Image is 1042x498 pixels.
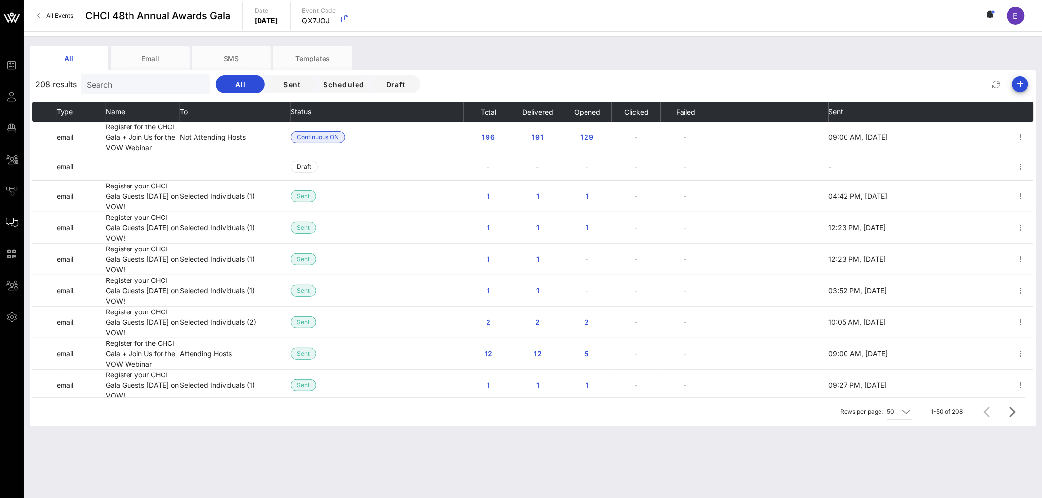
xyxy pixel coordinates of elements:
span: 196 [481,133,496,141]
span: 09:27 PM, [DATE] [829,381,887,389]
td: Selected Individuals (1) [180,275,291,307]
button: 1 [571,376,603,394]
span: 1 [530,192,546,200]
button: 1 [522,219,554,237]
span: Continuous ON [297,132,339,143]
button: Sent [267,75,317,93]
span: 1 [481,286,496,295]
div: 50Rows per page: [887,404,912,420]
button: 12 [522,345,554,363]
button: 1 [473,187,504,205]
td: Attending Hosts [180,338,291,370]
span: Sent [297,348,310,359]
span: 1 [530,286,546,295]
span: 04:42 PM, [DATE] [829,192,888,200]
button: Scheduled [319,75,368,93]
span: 1 [481,381,496,389]
span: 1 [530,223,546,232]
button: 12 [473,345,504,363]
button: 196 [473,128,504,146]
td: Selected Individuals (1) [180,244,291,275]
span: 1 [481,192,496,200]
span: Sent [297,254,310,265]
span: E [1013,11,1018,21]
td: email [57,153,106,181]
button: Next page [1004,403,1021,421]
td: Register your CHCI Gala Guests [DATE] on VOW! [106,212,180,244]
span: 12:23 PM, [DATE] [829,223,886,232]
span: 1 [530,381,546,389]
span: 1 [579,223,595,232]
div: Email [111,46,190,70]
span: Sent [297,191,310,202]
td: Selected Individuals (1) [180,370,291,401]
button: Opened [574,102,600,122]
button: 1 [522,250,554,268]
span: Sent [297,285,310,296]
td: email [57,275,106,307]
button: Clicked [624,102,649,122]
td: email [57,122,106,153]
td: Register your CHCI Gala Guests [DATE] on VOW! [106,244,180,275]
span: 09:00 AM, [DATE] [829,133,888,141]
td: email [57,338,106,370]
div: 1-50 of 208 [931,407,963,416]
td: email [57,212,106,244]
button: 1 [473,250,504,268]
td: Selected Individuals (2) [180,307,291,338]
span: 208 results [35,78,77,90]
button: 2 [473,313,504,331]
span: Draft [297,161,311,172]
td: Register for the CHCI Gala + Join Us for the VOW Webinar [106,122,180,153]
span: Opened [574,108,600,116]
span: 1 [579,192,595,200]
button: Failed [676,102,695,122]
span: 2 [481,318,496,326]
span: 1 [530,255,546,263]
span: Sent [829,107,844,116]
button: 1 [473,219,504,237]
button: 1 [571,219,603,237]
span: Scheduled [323,80,364,89]
span: 2 [579,318,595,326]
th: Sent [829,102,890,122]
span: 1 [579,381,595,389]
span: All [224,80,257,89]
button: 191 [522,128,554,146]
td: Selected Individuals (1) [180,212,291,244]
span: Sent [297,317,310,328]
span: 2 [530,318,546,326]
span: Total [480,108,496,116]
span: Type [57,107,73,116]
div: Rows per page: [841,398,912,426]
p: QX7JOJ [302,16,336,26]
th: Opened [562,102,612,122]
div: SMS [192,46,271,70]
span: 191 [530,133,546,141]
p: Date [255,6,278,16]
td: Selected Individuals (1) [180,181,291,212]
span: All Events [46,12,73,19]
th: Status [291,102,345,122]
button: All [216,75,265,93]
th: Delivered [513,102,562,122]
button: 1 [473,376,504,394]
td: email [57,370,106,401]
button: 1 [522,187,554,205]
td: Not Attending Hosts [180,122,291,153]
span: 12 [481,349,496,358]
span: 09:00 AM, [DATE] [829,349,888,358]
button: 1 [473,282,504,300]
button: Draft [371,75,420,93]
span: 129 [579,133,595,141]
td: Register your CHCI Gala Guests [DATE] on VOW! [106,275,180,307]
span: Delivered [522,108,553,116]
button: 1 [522,376,554,394]
span: 1 [481,255,496,263]
span: CHCI 48th Annual Awards Gala [85,8,230,23]
th: Failed [661,102,710,122]
div: All [30,46,108,70]
span: Sent [297,380,310,391]
span: To [180,107,188,116]
td: Register your CHCI Gala Guests [DATE] on VOW! [106,370,180,401]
